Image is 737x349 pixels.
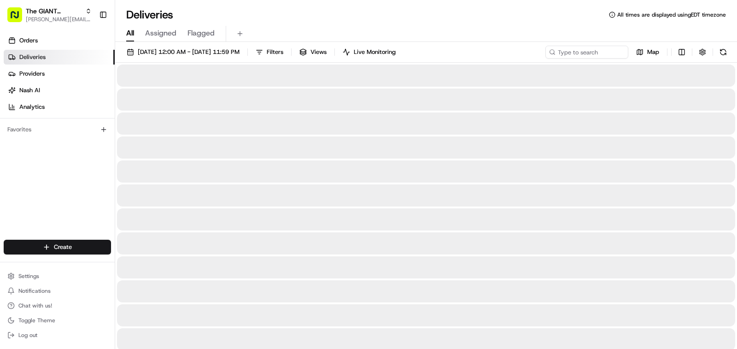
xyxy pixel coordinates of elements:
[19,86,40,95] span: Nash AI
[19,36,38,45] span: Orders
[126,28,134,39] span: All
[4,284,111,297] button: Notifications
[339,46,400,59] button: Live Monitoring
[187,28,215,39] span: Flagged
[4,329,111,342] button: Log out
[4,50,115,65] a: Deliveries
[19,103,45,111] span: Analytics
[4,66,115,81] a: Providers
[138,48,240,56] span: [DATE] 12:00 AM - [DATE] 11:59 PM
[145,28,176,39] span: Assigned
[18,317,55,324] span: Toggle Theme
[18,287,51,295] span: Notifications
[717,46,730,59] button: Refresh
[647,48,659,56] span: Map
[295,46,331,59] button: Views
[126,7,173,22] h1: Deliveries
[4,33,115,48] a: Orders
[354,48,396,56] span: Live Monitoring
[18,272,39,280] span: Settings
[545,46,628,59] input: Type to search
[4,100,115,114] a: Analytics
[18,302,52,309] span: Chat with us!
[4,83,115,98] a: Nash AI
[267,48,283,56] span: Filters
[4,270,111,283] button: Settings
[4,314,111,327] button: Toggle Theme
[19,53,46,61] span: Deliveries
[4,122,111,137] div: Favorites
[26,6,82,16] button: The GIANT Company
[632,46,663,59] button: Map
[4,299,111,312] button: Chat with us!
[54,243,72,251] span: Create
[310,48,327,56] span: Views
[252,46,287,59] button: Filters
[19,70,45,78] span: Providers
[4,4,95,26] button: The GIANT Company[PERSON_NAME][EMAIL_ADDRESS][DOMAIN_NAME]
[18,331,37,339] span: Log out
[4,240,111,254] button: Create
[123,46,244,59] button: [DATE] 12:00 AM - [DATE] 11:59 PM
[617,11,726,18] span: All times are displayed using EDT timezone
[26,16,92,23] button: [PERSON_NAME][EMAIL_ADDRESS][DOMAIN_NAME]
